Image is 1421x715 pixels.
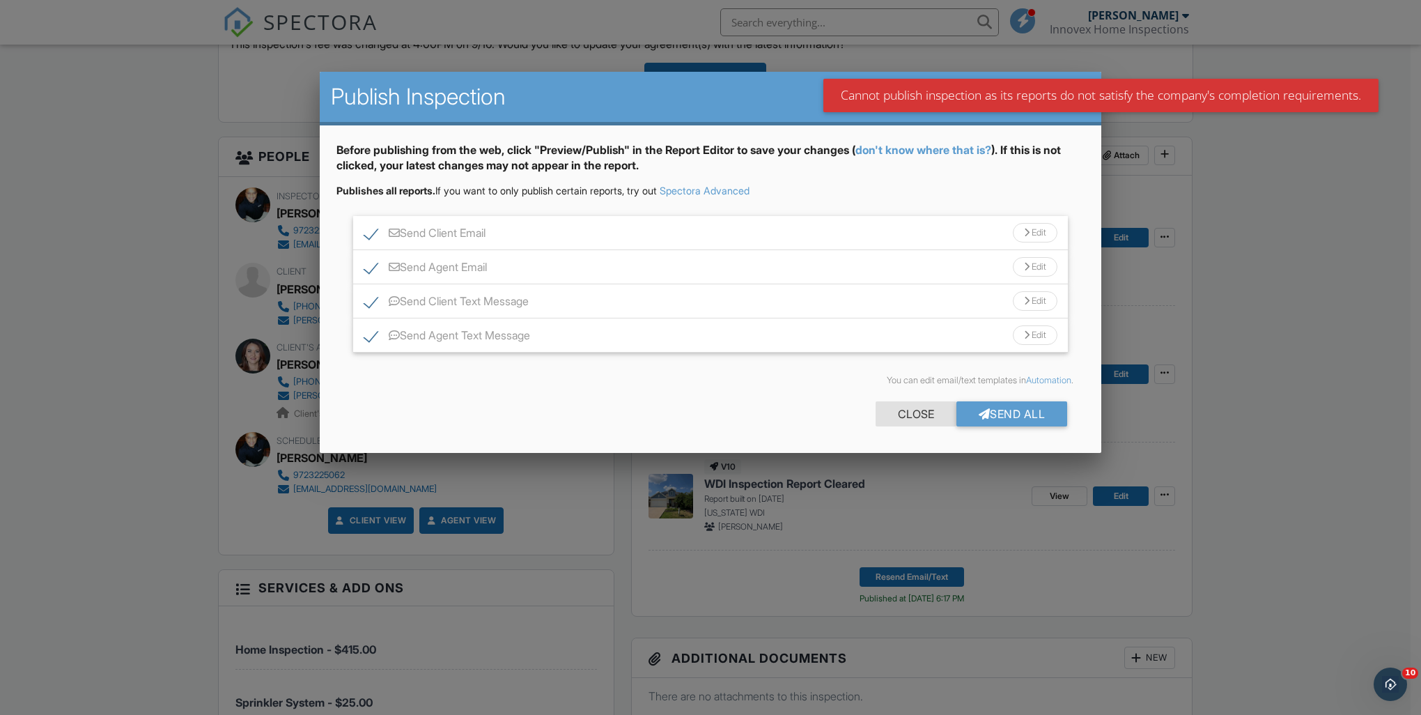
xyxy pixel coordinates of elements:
[364,329,530,346] label: Send Agent Text Message
[1013,223,1057,243] div: Edit
[364,261,487,278] label: Send Agent Email
[1402,668,1418,679] span: 10
[823,79,1379,112] div: Cannot publish inspection as its reports do not satisfy the company's completion requirements.
[1013,291,1057,311] div: Edit
[956,401,1068,426] div: Send All
[1374,668,1407,701] iframe: Intercom live chat
[876,401,956,426] div: Close
[348,375,1073,386] div: You can edit email/text templates in .
[336,142,1085,185] div: Before publishing from the web, click "Preview/Publish" in the Report Editor to save your changes...
[336,185,435,197] strong: Publishes all reports.
[1013,325,1057,345] div: Edit
[855,143,991,157] a: don't know where that is?
[336,185,657,197] span: If you want to only publish certain reports, try out
[1013,257,1057,277] div: Edit
[364,295,529,312] label: Send Client Text Message
[331,83,1090,111] h2: Publish Inspection
[364,226,486,244] label: Send Client Email
[660,185,750,197] a: Spectora Advanced
[1026,375,1071,385] a: Automation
